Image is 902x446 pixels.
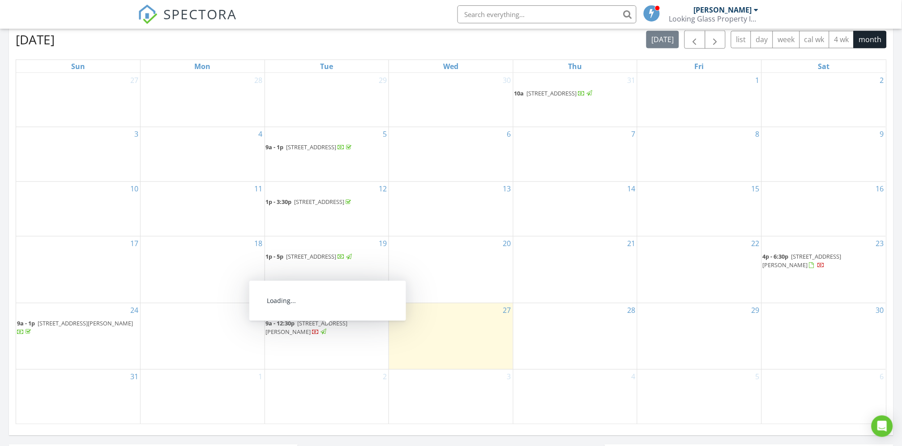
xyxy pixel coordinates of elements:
a: Go to September 5, 2025 [754,370,761,384]
td: Go to July 27, 2025 [16,73,141,127]
a: Go to July 29, 2025 [377,73,389,87]
a: Go to August 26, 2025 [377,303,389,318]
a: Go to August 6, 2025 [505,127,513,142]
td: Go to August 16, 2025 [761,182,886,237]
a: Go to August 15, 2025 [750,182,761,196]
td: Go to July 31, 2025 [513,73,637,127]
a: 9a - 1p [STREET_ADDRESS][PERSON_NAME] [17,319,139,338]
a: Go to September 3, 2025 [505,370,513,384]
a: Go to September 2, 2025 [381,370,389,384]
a: Go to August 8, 2025 [754,127,761,142]
div: [PERSON_NAME] [694,5,752,14]
a: Go to August 21, 2025 [625,237,637,251]
a: SPECTORA [138,12,237,31]
span: 10a [514,89,524,97]
a: Go to August 4, 2025 [257,127,265,142]
span: [STREET_ADDRESS] [527,89,577,97]
td: Go to July 29, 2025 [265,73,389,127]
a: Go to August 5, 2025 [381,127,389,142]
span: [STREET_ADDRESS] [295,198,345,206]
td: Go to August 10, 2025 [16,182,141,237]
a: Go to August 25, 2025 [253,303,265,318]
h2: [DATE] [16,30,55,48]
a: Go to August 12, 2025 [377,182,389,196]
a: 9a - 12:30p [STREET_ADDRESS][PERSON_NAME] [266,320,348,336]
span: 4p - 6:30p [763,253,789,261]
a: Go to August 22, 2025 [750,237,761,251]
a: Go to August 31, 2025 [128,370,140,384]
a: Go to August 10, 2025 [128,182,140,196]
td: Go to August 31, 2025 [16,370,141,424]
button: list [731,31,751,48]
td: Go to August 14, 2025 [513,182,637,237]
span: 1p - 3:30p [266,198,292,206]
a: Go to August 20, 2025 [501,237,513,251]
span: [STREET_ADDRESS][PERSON_NAME] [763,253,842,269]
a: Go to August 7, 2025 [629,127,637,142]
td: Go to August 8, 2025 [637,127,762,182]
a: Go to September 4, 2025 [629,370,637,384]
span: 9a - 1p [266,143,284,152]
td: Go to August 21, 2025 [513,237,637,303]
div: Open Intercom Messenger [872,416,893,437]
button: day [751,31,773,48]
td: Go to September 3, 2025 [389,370,513,424]
a: Go to September 1, 2025 [257,370,265,384]
a: 9a - 1p [STREET_ADDRESS] [266,143,354,152]
td: Go to August 23, 2025 [761,237,886,303]
img: The Best Home Inspection Software - Spectora [138,4,158,24]
td: Go to August 24, 2025 [16,303,141,369]
span: [STREET_ADDRESS][PERSON_NAME] [38,320,133,328]
td: Go to August 18, 2025 [141,237,265,303]
a: Go to August 28, 2025 [625,303,637,318]
td: Go to August 7, 2025 [513,127,637,182]
a: 1p - 5p [STREET_ADDRESS] [266,253,354,261]
a: 1p - 3:30p [STREET_ADDRESS] [266,197,388,208]
td: Go to September 4, 2025 [513,370,637,424]
td: Go to August 2, 2025 [761,73,886,127]
a: 1p - 3:30p [STREET_ADDRESS] [266,198,353,206]
a: 9a - 1p [STREET_ADDRESS] [266,143,388,153]
button: Next month [705,30,726,49]
a: Thursday [567,60,584,73]
a: Go to August 17, 2025 [128,237,140,251]
input: Search everything... [457,5,637,23]
button: cal wk [799,31,830,48]
td: Go to September 6, 2025 [761,370,886,424]
td: Go to August 28, 2025 [513,303,637,369]
td: Go to September 5, 2025 [637,370,762,424]
a: Go to August 11, 2025 [253,182,265,196]
a: Wednesday [441,60,460,73]
a: 4p - 6:30p [STREET_ADDRESS][PERSON_NAME] [763,252,885,271]
a: Monday [192,60,212,73]
button: [DATE] [646,31,679,48]
button: month [854,31,887,48]
a: Go to August 18, 2025 [253,237,265,251]
a: Sunday [69,60,87,73]
td: Go to August 12, 2025 [265,182,389,237]
a: Go to August 9, 2025 [878,127,886,142]
a: Go to July 30, 2025 [501,73,513,87]
td: Go to August 17, 2025 [16,237,141,303]
td: Go to August 6, 2025 [389,127,513,182]
td: Go to July 30, 2025 [389,73,513,127]
a: 9a - 12:30p [STREET_ADDRESS][PERSON_NAME] [266,319,388,338]
td: Go to August 19, 2025 [265,237,389,303]
td: Go to August 25, 2025 [141,303,265,369]
td: Go to August 27, 2025 [389,303,513,369]
a: Go to August 13, 2025 [501,182,513,196]
span: 9a - 12:30p [266,320,295,328]
a: Go to August 1, 2025 [754,73,761,87]
a: Go to August 2, 2025 [878,73,886,87]
a: Go to August 16, 2025 [874,182,886,196]
a: Go to July 28, 2025 [253,73,265,87]
a: Friday [693,60,706,73]
a: Go to August 30, 2025 [874,303,886,318]
td: Go to August 5, 2025 [265,127,389,182]
div: Looking Glass Property Inspections, LLC. [669,14,759,23]
td: Go to August 20, 2025 [389,237,513,303]
a: Go to August 23, 2025 [874,237,886,251]
td: Go to August 22, 2025 [637,237,762,303]
td: Go to August 13, 2025 [389,182,513,237]
a: Go to August 14, 2025 [625,182,637,196]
